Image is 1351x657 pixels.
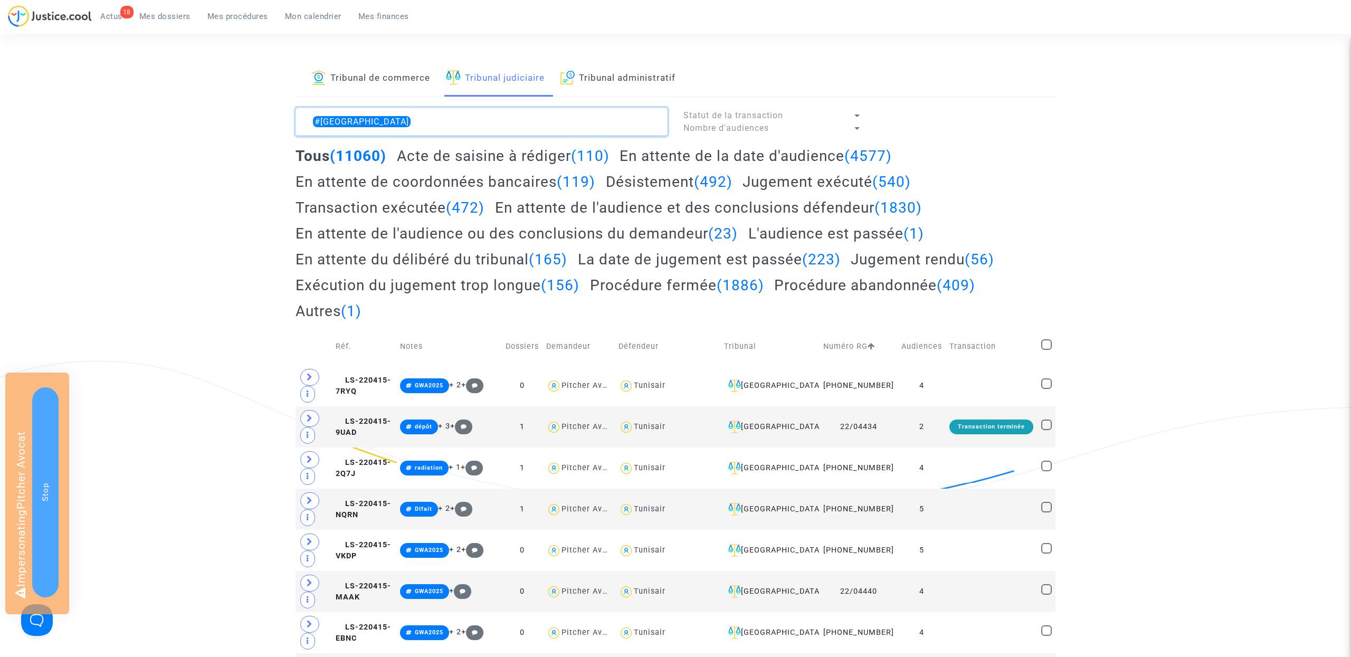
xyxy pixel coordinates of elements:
[546,420,562,435] img: icon-user.svg
[619,584,634,599] img: icon-user.svg
[615,328,720,365] td: Défendeur
[199,8,277,24] a: Mes procédures
[634,546,665,555] div: Tunisair
[619,420,634,435] img: icon-user.svg
[728,379,741,392] img: icon-faciliter-sm.svg
[502,365,543,406] td: 0
[820,365,898,406] td: [PHONE_NUMBER]
[949,420,1033,434] div: Transaction terminée
[562,628,620,637] div: Pitcher Avocat
[311,61,430,97] a: Tribunal de commerce
[619,543,634,558] img: icon-user.svg
[748,224,924,243] h2: L'audience est passée
[415,382,443,389] span: GWA2025
[562,546,620,555] div: Pitcher Avocat
[415,464,443,471] span: radiation
[543,328,615,365] td: Demandeur
[336,417,391,437] span: LS-220415-9UAD
[296,198,484,217] h2: Transaction exécutée
[898,612,946,653] td: 4
[898,365,946,406] td: 4
[634,381,665,390] div: Tunisair
[724,544,815,557] div: [GEOGRAPHIC_DATA]
[415,423,432,430] span: dépôt
[296,147,386,165] h2: Tous
[557,173,595,191] span: (119)
[728,585,741,598] img: icon-faciliter-sm.svg
[502,447,543,489] td: 1
[461,463,483,472] span: +
[820,406,898,447] td: 22/04434
[446,199,484,216] span: (472)
[874,199,922,216] span: (1830)
[546,625,562,641] img: icon-user.svg
[502,530,543,571] td: 0
[330,147,386,165] span: (11060)
[461,627,484,636] span: +
[717,277,764,294] span: (1886)
[724,585,815,598] div: [GEOGRAPHIC_DATA]
[21,604,53,636] iframe: Help Scout Beacon - Open
[724,626,815,639] div: [GEOGRAPHIC_DATA]
[131,8,199,24] a: Mes dossiers
[724,379,815,392] div: [GEOGRAPHIC_DATA]
[461,380,484,389] span: +
[495,198,922,217] h2: En attente de l'audience et des conclusions défendeur
[728,462,741,474] img: icon-faciliter-sm.svg
[449,586,472,595] span: +
[724,421,815,433] div: [GEOGRAPHIC_DATA]
[620,147,892,165] h2: En attente de la date d'audience
[820,489,898,530] td: [PHONE_NUMBER]
[619,378,634,394] img: icon-user.svg
[449,463,461,472] span: + 1
[898,530,946,571] td: 5
[820,447,898,489] td: [PHONE_NUMBER]
[820,530,898,571] td: [PHONE_NUMBER]
[336,458,391,479] span: LS-220415-2Q7J
[502,328,543,365] td: Dossiers
[5,373,69,614] div: Impersonating
[546,378,562,394] img: icon-user.svg
[358,12,409,21] span: Mes finances
[872,173,911,191] span: (540)
[743,173,911,191] h2: Jugement exécuté
[350,8,417,24] a: Mes finances
[296,173,595,191] h2: En attente de coordonnées bancaires
[562,504,620,513] div: Pitcher Avocat
[139,12,191,21] span: Mes dossiers
[634,504,665,513] div: Tunisair
[449,627,461,636] span: + 2
[606,173,732,191] h2: Désistement
[903,225,924,242] span: (1)
[634,628,665,637] div: Tunisair
[724,462,815,474] div: [GEOGRAPHIC_DATA]
[41,483,50,501] span: Stop
[937,277,975,294] span: (409)
[619,461,634,476] img: icon-user.svg
[332,328,396,365] td: Réf.
[336,623,391,643] span: LS-220415-EBNC
[336,540,391,561] span: LS-220415-VKDP
[560,70,575,85] img: icon-archive.svg
[336,582,391,602] span: LS-220415-MAAK
[296,276,579,294] h2: Exécution du jugement trop longue
[683,123,769,133] span: Nombre d'audiences
[296,302,361,320] h2: Autres
[720,328,819,365] td: Tribunal
[415,506,432,512] span: DIfait
[8,5,92,27] img: jc-logo.svg
[449,380,461,389] span: + 2
[396,328,502,365] td: Notes
[449,545,461,554] span: + 2
[820,571,898,612] td: 22/04440
[802,251,841,268] span: (223)
[461,545,484,554] span: +
[438,504,450,513] span: + 2
[562,463,620,472] div: Pitcher Avocat
[851,250,994,269] h2: Jugement rendu
[502,571,543,612] td: 0
[296,250,567,269] h2: En attente du délibéré du tribunal
[898,489,946,530] td: 5
[546,461,562,476] img: icon-user.svg
[562,381,620,390] div: Pitcher Avocat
